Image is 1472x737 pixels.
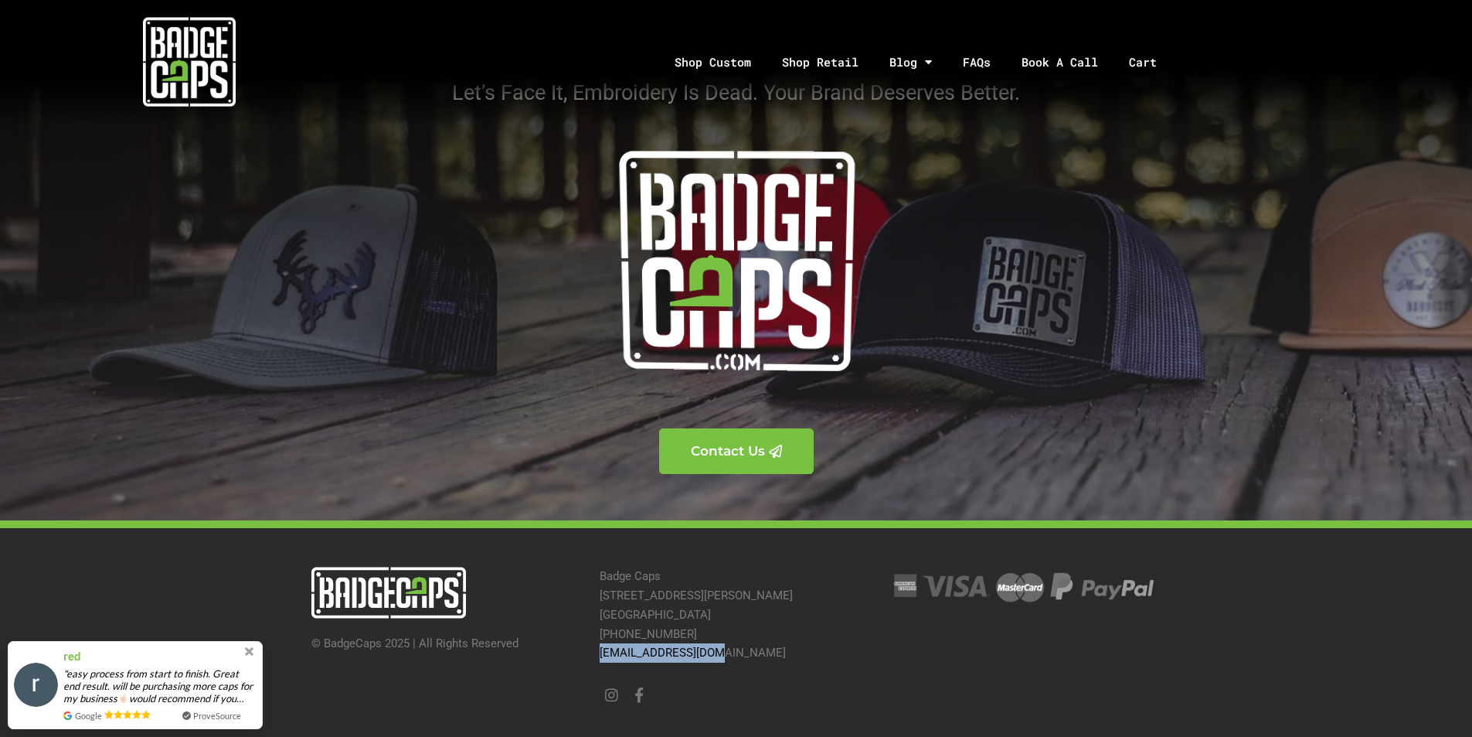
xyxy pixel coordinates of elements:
[767,22,874,103] a: Shop Retail
[618,151,855,372] img: Badge Cap
[600,569,793,622] a: Badge Caps[STREET_ADDRESS][PERSON_NAME][GEOGRAPHIC_DATA]
[378,22,1472,103] nav: Menu
[311,567,466,619] img: badgecaps horizontal logo with green accent
[1395,663,1472,737] div: 聊天小组件
[63,667,257,705] span: "easy process from start to finish. Great end result. will be purchasing more caps for my busines...
[885,567,1158,606] img: Credit Cards Accepted
[1006,22,1113,103] a: Book A Call
[193,709,241,722] a: ProveSource
[600,646,786,660] a: [EMAIL_ADDRESS][DOMAIN_NAME]
[311,634,584,653] p: © BadgeCaps 2025 | All Rights Reserved
[874,22,947,103] a: Blog
[691,445,765,458] span: Contact Us
[947,22,1006,103] a: FAQs
[659,428,814,474] a: Contact Us
[14,663,58,707] img: provesource social proof notification image
[143,15,236,108] img: badgecaps white logo with green acccent
[600,627,697,641] a: [PHONE_NUMBER]
[1395,663,1472,737] iframe: Chat Widget
[1113,22,1192,103] a: Cart
[63,647,81,665] span: red
[63,711,72,720] img: provesource review source
[659,22,767,103] a: Shop Custom
[75,709,102,722] span: Google
[118,693,128,703] img: 🤘🏻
